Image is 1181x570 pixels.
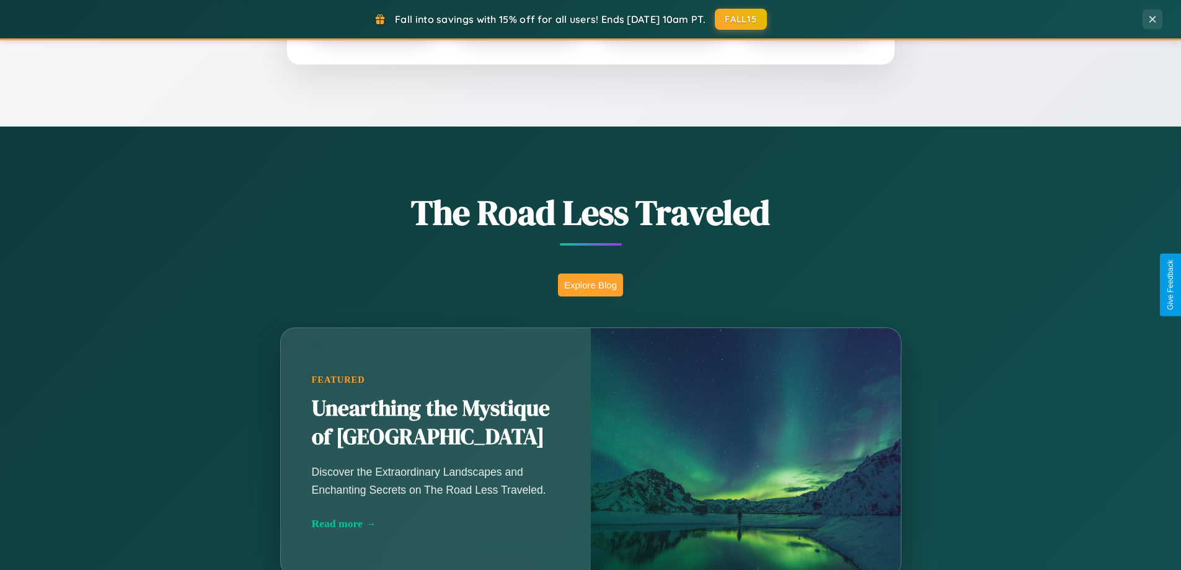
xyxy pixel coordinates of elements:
div: Featured [312,375,560,385]
span: Fall into savings with 15% off for all users! Ends [DATE] 10am PT. [395,13,706,25]
button: Explore Blog [558,274,623,296]
div: Read more → [312,517,560,530]
h1: The Road Less Traveled [219,189,963,236]
p: Discover the Extraordinary Landscapes and Enchanting Secrets on The Road Less Traveled. [312,463,560,498]
div: Give Feedback [1166,260,1175,310]
h2: Unearthing the Mystique of [GEOGRAPHIC_DATA] [312,394,560,452]
button: FALL15 [715,9,767,30]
